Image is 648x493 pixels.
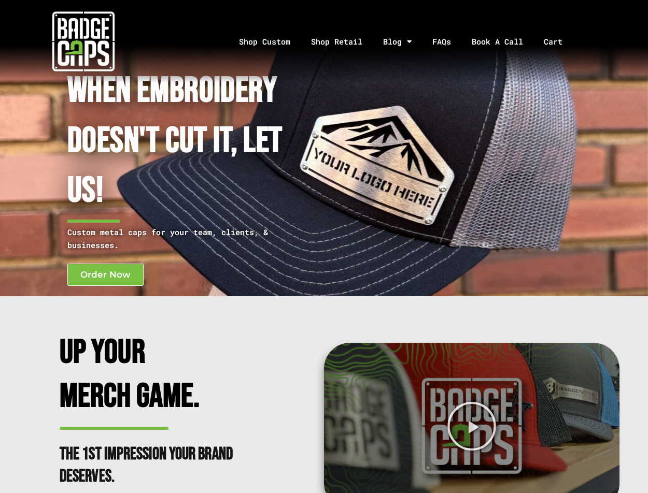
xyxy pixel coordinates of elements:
[67,226,287,252] p: Custom metal caps for your team, clients, & businesses.
[80,270,131,279] span: Order Now
[60,331,241,418] h2: Up Your Merch Game.
[67,66,287,216] h1: When Embroidery Doesn't cut it, Let Us!
[52,10,115,72] img: badgecaps white logo with green acccent
[166,15,648,69] nav: Menu
[301,15,373,69] a: Shop Retail
[373,15,422,69] a: Blog
[446,401,497,452] div: Play Video
[60,443,241,488] h2: The 1st impression your brand deserves.
[229,15,301,69] a: Shop Custom
[461,15,533,69] a: Book A Call
[422,15,461,69] a: FAQs
[533,15,586,69] a: Cart
[67,264,144,286] a: Order Now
